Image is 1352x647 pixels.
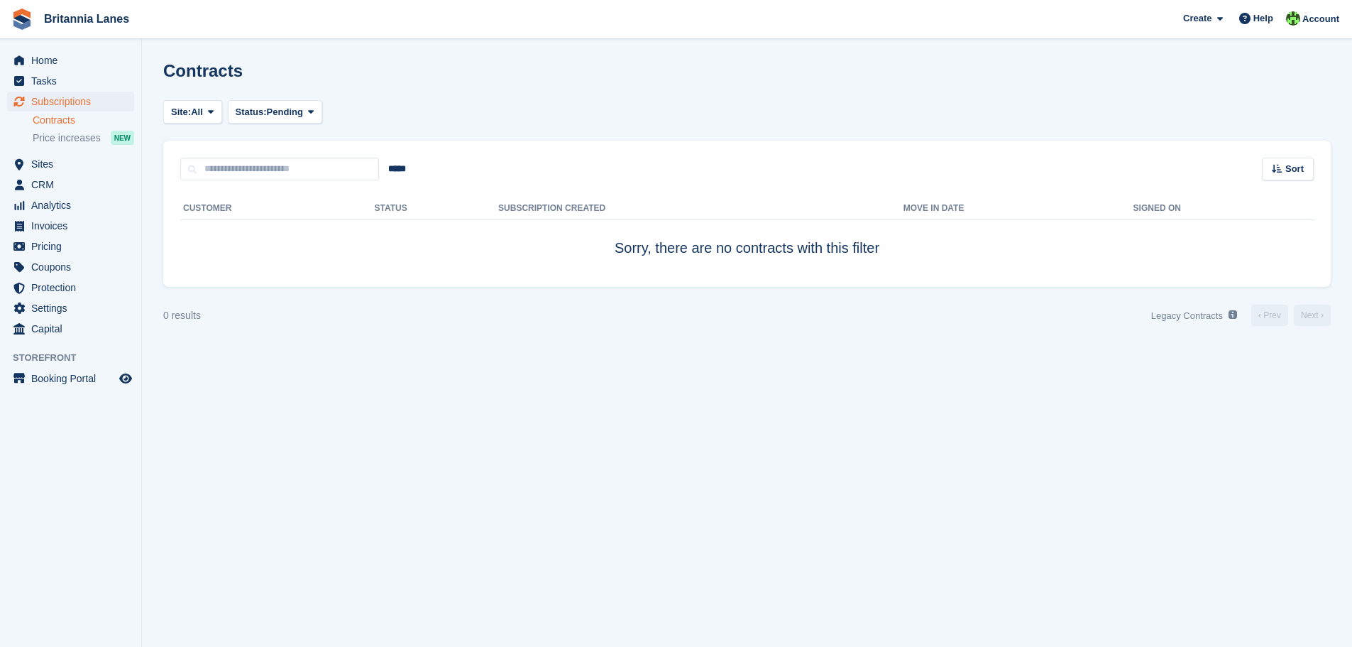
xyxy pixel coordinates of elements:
[31,369,116,388] span: Booking Portal
[1183,11,1211,26] span: Create
[236,105,267,119] span: Status:
[31,278,116,298] span: Protection
[615,240,879,256] span: Sorry, there are no contracts with this filter
[1294,305,1331,326] a: Next
[267,105,303,119] span: Pending
[111,131,134,145] div: NEW
[163,100,222,124] button: Site: All
[375,197,499,220] th: Status
[7,298,134,318] a: menu
[33,130,134,146] a: Price increases NEW
[31,195,116,215] span: Analytics
[31,298,116,318] span: Settings
[11,9,33,30] img: stora-icon-8386f47178a22dfd0bd8f6a31ec36ba5ce8667c1dd55bd0f319d3a0aa187defe.svg
[7,71,134,91] a: menu
[180,197,375,220] th: Customer
[7,154,134,174] a: menu
[1302,12,1339,26] span: Account
[171,105,191,119] span: Site:
[1133,197,1314,220] th: Signed on
[33,114,134,127] a: Contracts
[163,308,201,323] div: 0 results
[903,197,1133,220] th: Move in date
[31,319,116,339] span: Capital
[1145,304,1334,327] nav: Page
[7,319,134,339] a: menu
[7,236,134,256] a: menu
[1251,305,1288,326] a: Previous
[31,236,116,256] span: Pricing
[31,257,116,277] span: Coupons
[33,131,101,145] span: Price increases
[498,197,903,220] th: Subscription created
[7,369,134,388] a: menu
[163,61,243,80] h1: Contracts
[31,71,116,91] span: Tasks
[7,175,134,195] a: menu
[31,50,116,70] span: Home
[7,195,134,215] a: menu
[7,50,134,70] a: menu
[13,351,141,365] span: Storefront
[1286,11,1300,26] img: Robert Parr
[1285,162,1304,176] span: Sort
[7,257,134,277] a: menu
[1151,309,1223,323] p: Legacy Contracts
[191,105,203,119] span: All
[7,216,134,236] a: menu
[228,100,322,124] button: Status: Pending
[31,92,116,112] span: Subscriptions
[31,216,116,236] span: Invoices
[38,7,135,31] a: Britannia Lanes
[1145,304,1243,327] a: Legacy Contracts
[31,175,116,195] span: CRM
[117,370,134,387] a: Preview store
[31,154,116,174] span: Sites
[1253,11,1273,26] span: Help
[7,92,134,112] a: menu
[1229,310,1237,319] img: icon-info-grey-7440780725fd019a000dd9b08b2336e03edf1995a4989e88bcd33f0948082b44.svg
[7,278,134,298] a: menu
